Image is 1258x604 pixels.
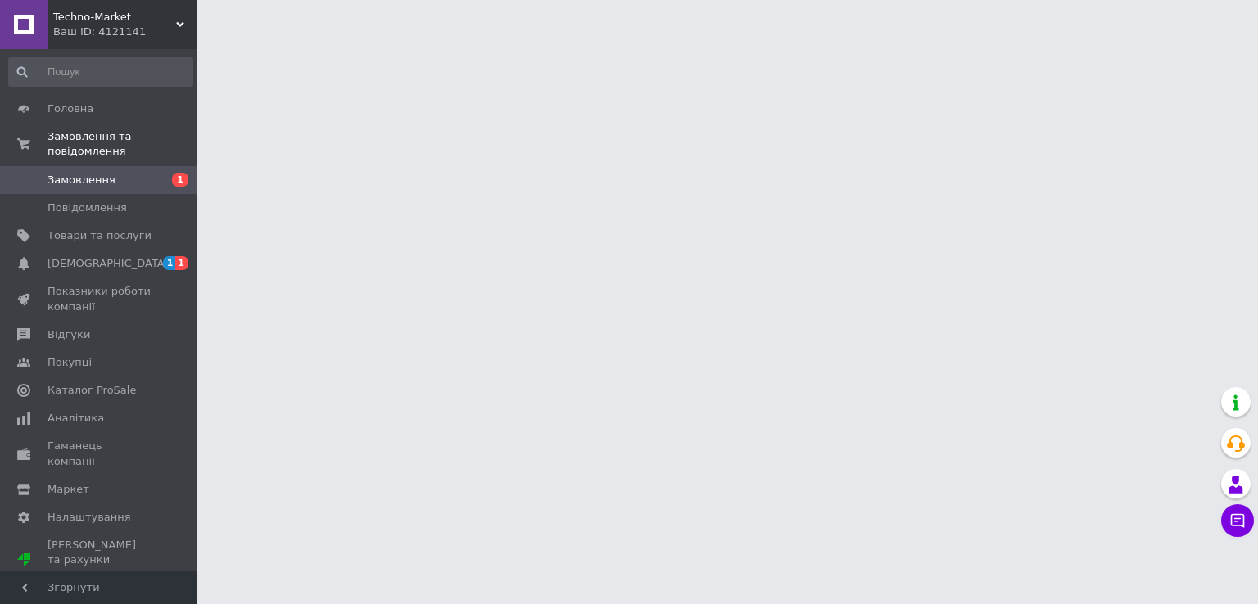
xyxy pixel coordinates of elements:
span: Відгуки [48,327,90,342]
span: 1 [172,173,188,187]
div: Ваш ID: 4121141 [53,25,197,39]
span: Аналітика [48,411,104,426]
span: Головна [48,101,93,116]
span: Маркет [48,482,89,497]
span: Показники роботи компанії [48,284,152,313]
button: Чат з покупцем [1221,504,1254,537]
span: [PERSON_NAME] та рахунки [48,538,152,583]
span: Замовлення [48,173,115,187]
div: Prom мікс 1 000 [48,568,152,583]
span: Каталог ProSale [48,383,136,398]
span: Повідомлення [48,201,127,215]
span: Замовлення та повідомлення [48,129,197,159]
span: Гаманець компанії [48,439,152,468]
span: 1 [175,256,188,270]
span: [DEMOGRAPHIC_DATA] [48,256,169,271]
span: 1 [163,256,176,270]
span: Покупці [48,355,92,370]
span: Techno-Market [53,10,176,25]
input: Пошук [8,57,193,87]
span: Налаштування [48,510,131,525]
span: Товари та послуги [48,228,152,243]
